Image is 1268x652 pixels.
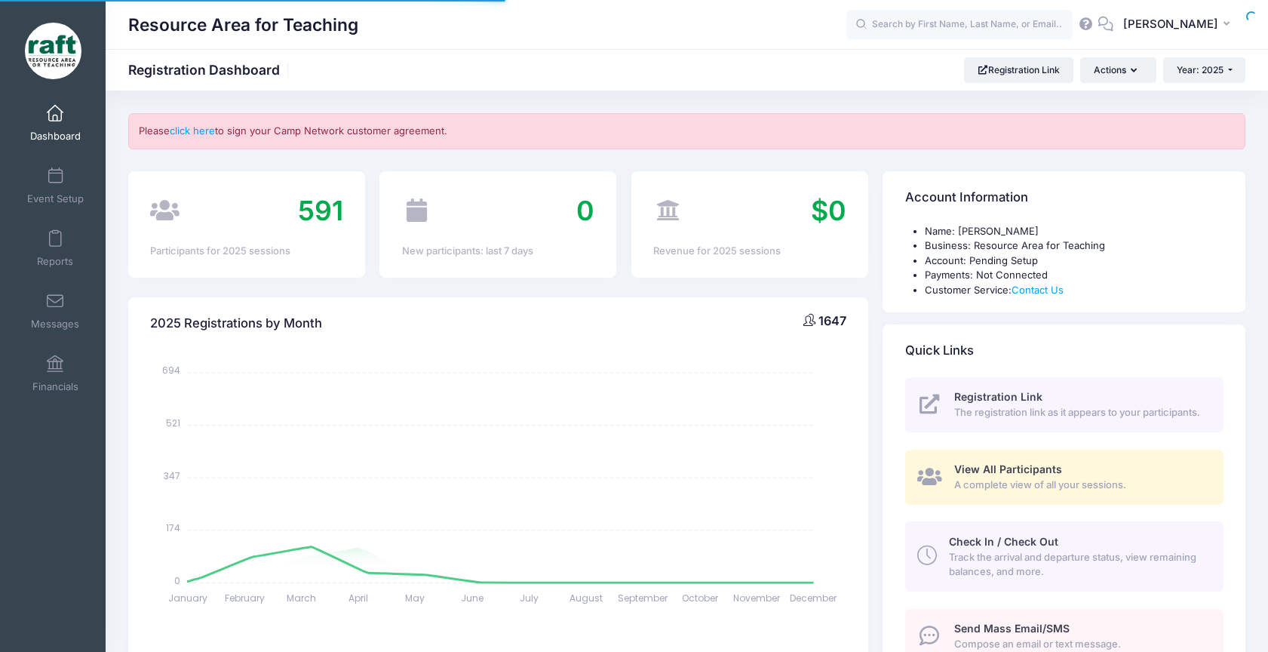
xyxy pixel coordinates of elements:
[20,222,91,275] a: Reports
[925,268,1223,283] li: Payments: Not Connected
[925,224,1223,239] li: Name: [PERSON_NAME]
[905,521,1223,591] a: Check In / Check Out Track the arrival and departure status, view remaining balances, and more.
[954,622,1070,635] span: Send Mass Email/SMS
[905,450,1223,505] a: View All Participants A complete view of all your sessions.
[818,313,846,328] span: 1647
[570,592,603,604] tspan: August
[682,592,719,604] tspan: October
[949,535,1058,548] span: Check In / Check Out
[32,380,78,393] span: Financials
[150,303,322,346] h4: 2025 Registrations by Month
[954,405,1206,420] span: The registration link as it appears to your participants.
[954,478,1206,493] span: A complete view of all your sessions.
[225,592,265,604] tspan: February
[905,330,974,373] h4: Quick Links
[20,97,91,149] a: Dashboard
[174,574,180,587] tspan: 0
[168,592,207,604] tspan: January
[791,592,838,604] tspan: December
[964,57,1073,83] a: Registration Link
[925,283,1223,298] li: Customer Service:
[1163,57,1245,83] button: Year: 2025
[25,23,81,79] img: Resource Area for Teaching
[30,130,81,143] span: Dashboard
[150,244,342,259] div: Participants for 2025 sessions
[1080,57,1156,83] button: Actions
[402,244,594,259] div: New participants: last 7 days
[164,469,180,482] tspan: 347
[20,347,91,400] a: Financials
[128,113,1245,149] div: Please to sign your Camp Network customer agreement.
[20,284,91,337] a: Messages
[31,318,79,331] span: Messages
[949,550,1206,580] span: Track the arrival and departure status, view remaining balances, and more.
[166,417,180,429] tspan: 521
[733,592,781,604] tspan: November
[170,125,215,137] a: click here
[618,592,668,604] tspan: September
[954,637,1206,652] span: Compose an email or text message.
[905,176,1028,219] h4: Account Information
[406,592,425,604] tspan: May
[20,159,91,212] a: Event Setup
[37,255,73,268] span: Reports
[298,194,343,227] span: 591
[1177,64,1223,75] span: Year: 2025
[1123,16,1218,32] span: [PERSON_NAME]
[954,390,1042,403] span: Registration Link
[954,463,1062,475] span: View All Participants
[520,592,539,604] tspan: July
[925,238,1223,254] li: Business: Resource Area for Teaching
[653,244,846,259] div: Revenue for 2025 sessions
[1113,8,1245,42] button: [PERSON_NAME]
[811,194,846,227] span: $0
[1012,284,1064,296] a: Contact Us
[128,62,293,78] h1: Registration Dashboard
[461,592,484,604] tspan: June
[576,194,594,227] span: 0
[905,377,1223,432] a: Registration Link The registration link as it appears to your participants.
[128,8,358,42] h1: Resource Area for Teaching
[846,10,1073,40] input: Search by First Name, Last Name, or Email...
[162,364,180,377] tspan: 694
[348,592,368,604] tspan: April
[166,521,180,534] tspan: 174
[287,592,316,604] tspan: March
[925,254,1223,269] li: Account: Pending Setup
[27,192,84,205] span: Event Setup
